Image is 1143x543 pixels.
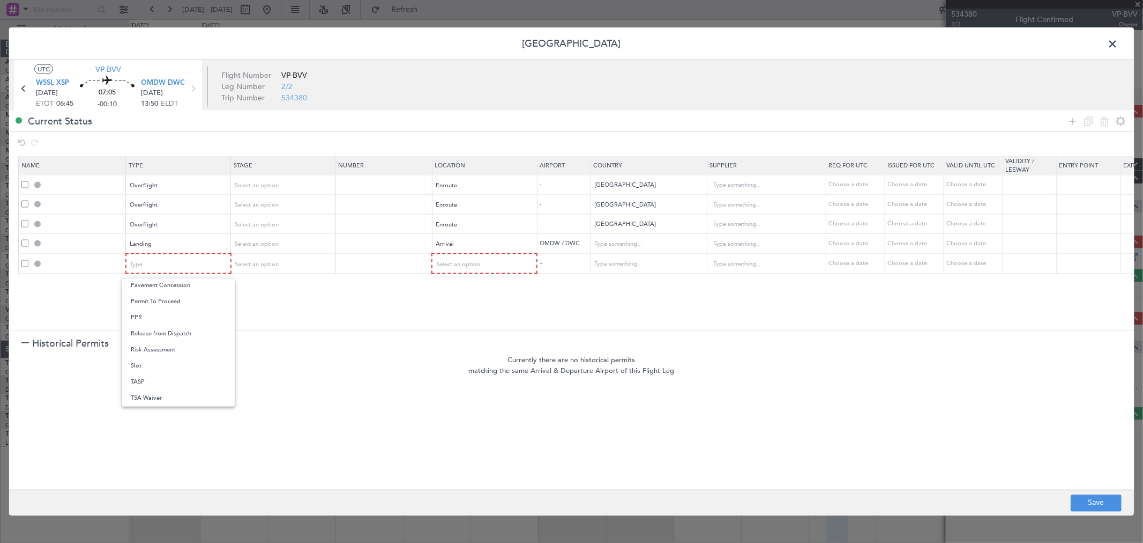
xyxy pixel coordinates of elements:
span: Permit To Proceed [131,293,226,310]
span: TASP [131,374,226,390]
span: Slot [131,358,226,374]
span: Risk Assessment [131,342,226,358]
span: Release from Dispatch [131,326,226,342]
span: PPR [131,310,226,326]
span: TSA Waiver [131,390,226,406]
span: Pavement Concession [131,277,226,293]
